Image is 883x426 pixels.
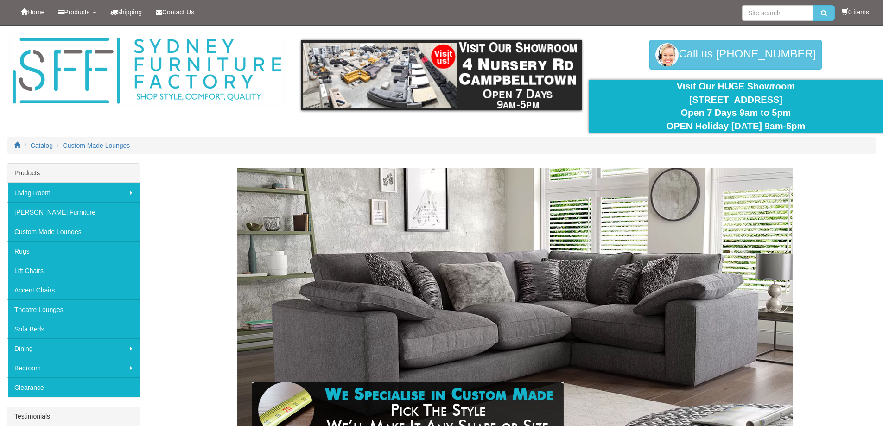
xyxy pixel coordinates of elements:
[7,183,140,202] a: Living Room
[64,8,89,16] span: Products
[7,241,140,261] a: Rugs
[27,8,44,16] span: Home
[7,338,140,358] a: Dining
[149,0,201,24] a: Contact Us
[7,299,140,319] a: Theatre Lounges
[51,0,103,24] a: Products
[162,8,194,16] span: Contact Us
[842,7,869,17] li: 0 items
[7,202,140,222] a: [PERSON_NAME] Furniture
[7,319,140,338] a: Sofa Beds
[117,8,142,16] span: Shipping
[7,407,140,426] div: Testimonials
[596,80,876,133] div: Visit Our HUGE Showroom [STREET_ADDRESS] Open 7 Days 9am to 5pm OPEN Holiday [DATE] 9am-5pm
[7,261,140,280] a: Lift Chairs
[7,222,140,241] a: Custom Made Lounges
[31,142,53,149] a: Catalog
[7,358,140,377] a: Bedroom
[8,35,286,107] img: Sydney Furniture Factory
[301,40,582,110] img: showroom.gif
[7,164,140,183] div: Products
[14,0,51,24] a: Home
[103,0,149,24] a: Shipping
[7,280,140,299] a: Accent Chairs
[742,5,813,21] input: Site search
[63,142,130,149] a: Custom Made Lounges
[7,377,140,397] a: Clearance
